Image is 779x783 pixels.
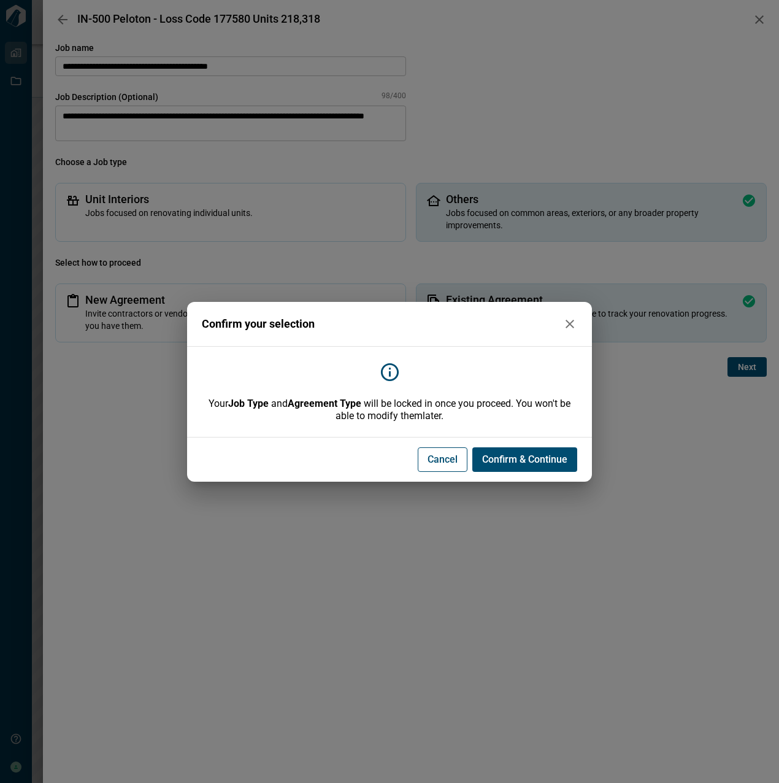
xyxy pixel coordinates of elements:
[472,447,577,472] button: Confirm & Continue
[202,398,577,422] span: Your and will be locked in once you proceed. You won't be able to modify them later.
[228,398,269,409] b: Job Type
[428,453,458,466] span: Cancel
[418,447,467,472] button: Cancel
[202,318,315,330] span: Confirm your selection
[288,398,361,409] b: Agreement Type
[482,453,567,466] span: Confirm & Continue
